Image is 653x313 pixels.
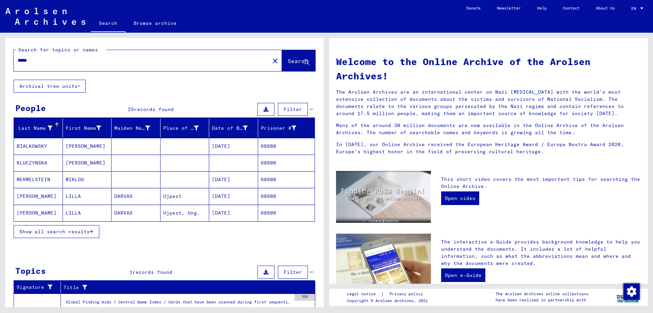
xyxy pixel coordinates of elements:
[278,103,308,116] button: Filter
[64,282,307,293] div: Title
[15,265,46,277] div: Topics
[63,188,112,204] mat-cell: LILLA
[125,15,185,31] a: Browse archive
[441,191,479,205] a: Open video
[631,6,639,11] span: EN
[63,138,112,154] mat-cell: [PERSON_NAME]
[623,283,640,300] img: Change consent
[14,155,63,171] mat-cell: KLUCZYNSKA
[17,125,52,132] div: Last Name
[209,171,258,188] mat-cell: [DATE]
[112,188,161,204] mat-cell: DARVAS
[66,299,291,309] div: Global Finding Aids / Central Name Index / Cards that have been scanned during first sequential m...
[258,119,315,138] mat-header-cell: Prisoner #
[347,291,381,298] a: Legal notice
[496,297,588,303] p: have been realized in partnership with
[17,282,61,293] div: Signature
[63,205,112,221] mat-cell: LILLA
[258,171,315,188] mat-cell: 68608
[63,119,112,138] mat-header-cell: First Name
[18,47,98,53] mat-label: Search for topics or names
[66,123,112,134] div: First Name
[14,80,86,93] button: Archival tree units
[284,106,302,112] span: Filter
[209,119,258,138] mat-header-cell: Date of Birth
[288,58,308,64] span: Search
[14,225,99,238] button: Show all search results
[258,138,315,154] mat-cell: 68608
[261,123,307,134] div: Prisoner #
[63,155,112,171] mat-cell: [PERSON_NAME]
[441,238,641,267] p: The interactive e-Guide provides background knowledge to help you understand the documents. It in...
[161,188,210,204] mat-cell: Ujpest
[14,138,63,154] mat-cell: BIALKOWSKY
[258,188,315,204] mat-cell: 68608
[209,188,258,204] mat-cell: [DATE]
[163,123,209,134] div: Place of Birth
[336,234,431,297] img: eguide.jpg
[209,205,258,221] mat-cell: [DATE]
[17,123,63,134] div: Last Name
[496,291,588,297] p: The Arolsen Archives online collections
[14,205,63,221] mat-cell: [PERSON_NAME]
[261,125,297,132] div: Prisoner #
[130,269,133,275] span: 1
[336,171,431,223] img: video.jpg
[384,291,431,298] a: Privacy policy
[347,298,431,304] p: Copyright © Arolsen Archives, 2021
[161,119,210,138] mat-header-cell: Place of Birth
[268,54,282,67] button: Clear
[133,269,172,275] span: records found
[114,123,160,134] div: Maiden Name
[336,89,641,117] p: The Arolsen Archives are an international center on Nazi [MEDICAL_DATA] with the world’s most ext...
[623,283,639,299] div: Change consent
[347,291,431,298] div: |
[212,125,248,132] div: Date of Birth
[278,266,308,279] button: Filter
[14,171,63,188] mat-cell: MERMELSTEIN
[63,171,112,188] mat-cell: MIKLOS
[5,8,85,25] img: Arolsen_neg.svg
[114,125,150,132] div: Maiden Name
[209,138,258,154] mat-cell: [DATE]
[163,125,199,132] div: Place of Birth
[19,229,90,235] span: Show all search results
[284,269,302,275] span: Filter
[128,106,134,112] span: 25
[91,15,125,33] a: Search
[161,205,210,221] mat-cell: Ujpest, Ung.
[441,268,485,282] a: Open e-Guide
[14,188,63,204] mat-cell: [PERSON_NAME]
[64,284,298,291] div: Title
[112,119,161,138] mat-header-cell: Maiden Name
[258,205,315,221] mat-cell: 68608
[212,123,258,134] div: Date of Birth
[336,122,641,136] p: Many of the around 30 million documents are now available in the Online Archive of the Arolsen Ar...
[15,102,46,114] div: People
[336,54,641,83] h1: Welcome to the Online Archive of the Arolsen Archives!
[66,125,101,132] div: First Name
[615,288,641,306] img: yv_logo.png
[271,57,279,65] mat-icon: close
[441,176,641,190] p: This short video covers the most important tips for searching the Online Archive.
[282,50,315,71] button: Search
[134,106,174,112] span: records found
[258,155,315,171] mat-cell: 68608
[112,205,161,221] mat-cell: DARVAS
[336,141,641,155] p: In [DATE], our Online Archive received the European Heritage Award / Europa Nostra Award 2020, Eu...
[14,119,63,138] mat-header-cell: Last Name
[295,294,315,301] div: 350
[17,284,52,291] div: Signature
